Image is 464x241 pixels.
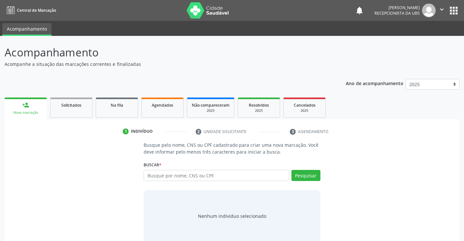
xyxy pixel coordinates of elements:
[198,213,266,219] div: Nenhum indivíduo selecionado
[192,108,230,113] div: 2025
[9,110,42,115] div: Nova marcação
[111,102,123,108] span: Na fila
[346,79,403,87] p: Ano de acompanhamento
[152,102,173,108] span: Agendados
[144,160,162,170] label: Buscar
[436,4,448,17] button: 
[249,102,269,108] span: Resolvidos
[294,102,316,108] span: Cancelados
[243,108,275,113] div: 2025
[5,61,323,68] p: Acompanhe a situação das marcações correntes e finalizadas
[61,102,81,108] span: Solicitados
[448,5,459,16] button: apps
[438,6,445,13] i: 
[17,8,56,13] span: Central de Marcação
[422,4,436,17] img: img
[22,101,29,109] div: person_add
[291,170,320,181] button: Pesquisar
[144,170,289,181] input: Busque por nome, CNS ou CPF
[144,142,320,155] p: Busque pelo nome, CNS ou CPF cadastrado para criar uma nova marcação. Você deve informar pelo men...
[5,44,323,61] p: Acompanhamento
[192,102,230,108] span: Não compareceram
[374,5,420,10] div: [PERSON_NAME]
[131,128,153,134] div: Indivíduo
[355,6,364,15] button: notifications
[288,108,321,113] div: 2025
[374,10,420,16] span: Recepcionista da UBS
[2,23,51,36] a: Acompanhamento
[5,5,56,16] a: Central de Marcação
[123,128,129,134] div: 1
